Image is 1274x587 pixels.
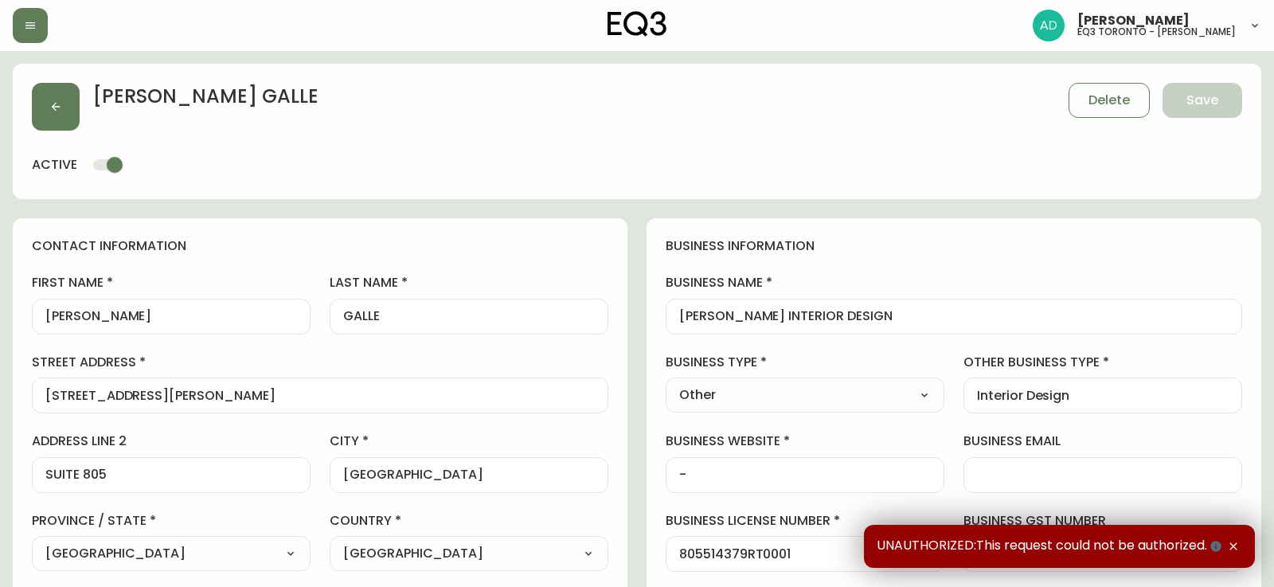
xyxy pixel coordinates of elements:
[330,432,608,450] label: city
[963,354,1242,371] label: other business type
[32,432,311,450] label: address line 2
[32,237,608,255] h4: contact information
[32,156,77,174] h4: active
[32,354,608,371] label: street address
[92,83,318,118] h2: [PERSON_NAME] GALLE
[877,538,1225,555] span: UNAUTHORIZED:This request could not be authorized.
[608,11,666,37] img: logo
[32,274,311,292] label: first name
[1077,27,1236,37] h5: eq3 toronto - [PERSON_NAME]
[1033,10,1065,41] img: 5042b7eed22bbf7d2bc86013784b9872
[679,468,931,483] input: https://www.designshop.com
[666,512,944,530] label: business license number
[666,354,944,371] label: business type
[963,512,1242,530] label: business gst number
[666,432,944,450] label: business website
[666,274,1242,292] label: business name
[1077,14,1190,27] span: [PERSON_NAME]
[963,432,1242,450] label: business email
[330,274,608,292] label: last name
[32,512,311,530] label: province / state
[1069,83,1150,118] button: Delete
[666,237,1242,255] h4: business information
[330,512,608,530] label: country
[1088,92,1130,109] span: Delete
